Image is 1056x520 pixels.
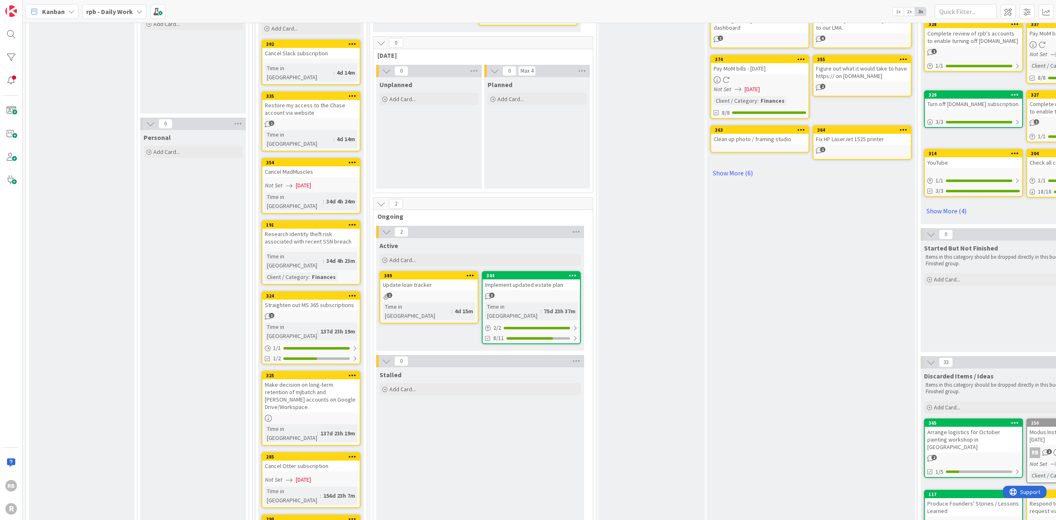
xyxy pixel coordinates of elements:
[813,56,911,63] div: 355
[273,344,281,352] span: 1 / 1
[262,453,360,471] div: 285Cancel Otter subscription
[757,96,759,105] span: :
[269,121,274,126] span: 1
[273,354,281,363] span: 1/2
[262,291,361,364] a: 324Straighten out MS 365 subscriptionsTime in [GEOGRAPHIC_DATA]:137d 23h 19m1/11/2
[924,149,1023,197] a: 314YouTube1/13/3
[394,227,408,237] span: 2
[904,7,915,16] span: 2x
[310,272,338,281] div: Finances
[1038,187,1051,196] span: 18 / 18
[262,159,360,166] div: 354
[483,323,580,333] div: 2/2
[925,498,1022,516] div: Produce Founders' Stories / Lessons Learned
[262,343,360,353] div: 1/1
[265,424,317,442] div: Time in [GEOGRAPHIC_DATA]
[262,292,360,310] div: 324Straighten out MS 365 subscriptions
[1030,50,1047,58] i: Not Set
[266,93,360,99] div: 335
[262,220,361,285] a: 191Research identity theft risk associated with recent SSN breachTime in [GEOGRAPHIC_DATA]:34d 4h...
[929,21,1022,27] div: 328
[710,166,912,180] a: Show More (6)
[813,55,912,97] a: 355Figure out what it would take to have https:// on [DOMAIN_NAME]
[269,313,274,318] span: 1
[380,272,478,279] div: 389
[153,148,180,156] span: Add Card...
[262,292,360,300] div: 324
[483,272,580,290] div: 344Implement updated estate plan
[265,322,317,340] div: Time in [GEOGRAPHIC_DATA]
[262,166,360,177] div: Cancel MadMuscles
[893,7,904,16] span: 1x
[265,487,320,505] div: Time in [GEOGRAPHIC_DATA]
[320,491,321,500] span: :
[714,96,757,105] div: Client / Category
[925,21,1022,46] div: 328Complete review of rpb's accounts to enable turning off [DOMAIN_NAME]
[710,125,809,153] a: 363Clean up photo / framing studio
[521,69,533,73] div: Max 4
[711,56,808,74] div: 374Pay MoM bills - [DATE]
[1038,132,1046,141] span: 1 / 1
[540,307,542,316] span: :
[265,476,283,483] i: Not Set
[485,302,540,320] div: Time in [GEOGRAPHIC_DATA]
[936,61,943,70] span: 1 / 1
[309,272,310,281] span: :
[488,80,512,89] span: Planned
[925,21,1022,28] div: 328
[925,150,1022,168] div: 314YouTube
[335,68,357,77] div: 4d 14m
[262,92,360,118] div: 335Restore my access to the Chase account via website
[296,181,311,190] span: [DATE]
[262,221,360,247] div: 191Research identity theft risk associated with recent SSN breach
[710,55,809,119] a: 374Pay MoM bills - [DATE]Not Set[DATE]Client / Category:Finances8/8
[262,372,360,379] div: 325
[925,175,1022,186] div: 1/1
[715,57,808,62] div: 374
[379,241,398,250] span: Active
[931,455,937,460] span: 2
[925,91,1022,99] div: 329
[379,371,401,379] span: Stalled
[939,229,953,239] span: 0
[453,307,475,316] div: 4d 15m
[144,133,171,142] span: Personal
[817,57,911,62] div: 355
[387,293,392,298] span: 1
[813,126,911,134] div: 364
[265,64,333,82] div: Time in [GEOGRAPHIC_DATA]
[271,25,298,32] span: Add Card...
[813,126,911,144] div: 364Fix HP LaserJet 1525 printer
[820,147,825,152] span: 1
[333,135,335,144] span: :
[377,212,582,220] span: Ongoing
[389,38,403,48] span: 0
[1038,73,1046,82] span: 8/8
[820,84,825,89] span: 2
[711,56,808,63] div: 374
[924,20,1023,72] a: 328Complete review of rpb's accounts to enable turning off [DOMAIN_NAME]1/1
[333,68,335,77] span: :
[745,85,760,94] span: [DATE]
[925,99,1022,109] div: Turn off [DOMAIN_NAME] subscription.
[924,372,994,380] span: Discarded Items / Ideas
[318,327,357,336] div: 137d 23h 19m
[493,334,504,343] span: 8/11
[718,35,723,41] span: 1
[262,92,360,100] div: 335
[925,91,1022,109] div: 329Turn off [DOMAIN_NAME] subscription.
[925,491,1022,516] div: 117Produce Founders' Stories / Lessons Learned
[925,157,1022,168] div: YouTube
[936,176,943,185] span: 1 / 1
[482,271,581,344] a: 344Implement updated estate planTime in [GEOGRAPHIC_DATA]:75d 23h 37m2/28/11
[262,40,360,48] div: 392
[379,80,412,89] span: Unplanned
[1030,447,1040,458] div: RB
[451,307,453,316] span: :
[813,134,911,144] div: Fix HP LaserJet 1525 printer
[266,160,360,165] div: 354
[86,7,133,16] b: rpb - Daily Work
[262,40,361,85] a: 392Cancel Slack subscriptionTime in [GEOGRAPHIC_DATA]:4d 14m
[497,95,524,103] span: Add Card...
[936,187,943,195] span: 3/3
